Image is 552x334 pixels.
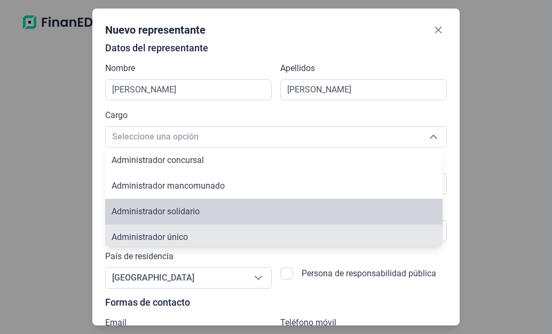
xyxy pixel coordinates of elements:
[105,62,135,75] label: Nombre
[421,127,446,147] div: Seleccione una opción
[112,232,188,242] span: Administrador único
[105,109,128,122] label: Cargo
[246,268,271,288] div: Seleccione una opción
[105,43,447,53] p: Datos del representante
[105,297,447,308] p: Formas de contacto
[105,316,127,329] label: Email
[112,181,225,191] span: Administrador mancomunado
[112,206,200,216] span: Administrador solidario
[105,147,443,173] li: Administrador concursal
[280,316,336,329] label: Teléfono móvil
[430,21,447,38] button: Close
[105,199,443,224] li: Administrador solidario
[105,173,443,199] li: Administrador mancomunado
[105,250,174,263] label: País de residencia
[112,155,204,165] span: Administrador concursal
[302,267,436,289] label: Persona de responsabilidad pública
[105,224,443,250] li: Administrador único
[106,268,246,288] span: [GEOGRAPHIC_DATA]
[280,62,315,75] label: Apellidos
[105,22,206,37] div: Nuevo representante
[106,127,421,147] span: Seleccione una opción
